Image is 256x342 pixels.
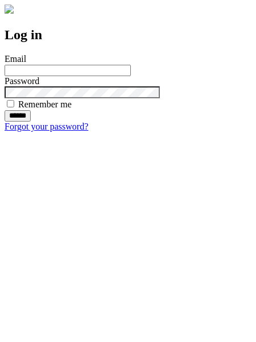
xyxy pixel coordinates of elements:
label: Password [5,76,39,86]
label: Remember me [18,99,72,109]
a: Forgot your password? [5,122,88,131]
h2: Log in [5,27,251,43]
img: logo-4e3dc11c47720685a147b03b5a06dd966a58ff35d612b21f08c02c0306f2b779.png [5,5,14,14]
label: Email [5,54,26,64]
